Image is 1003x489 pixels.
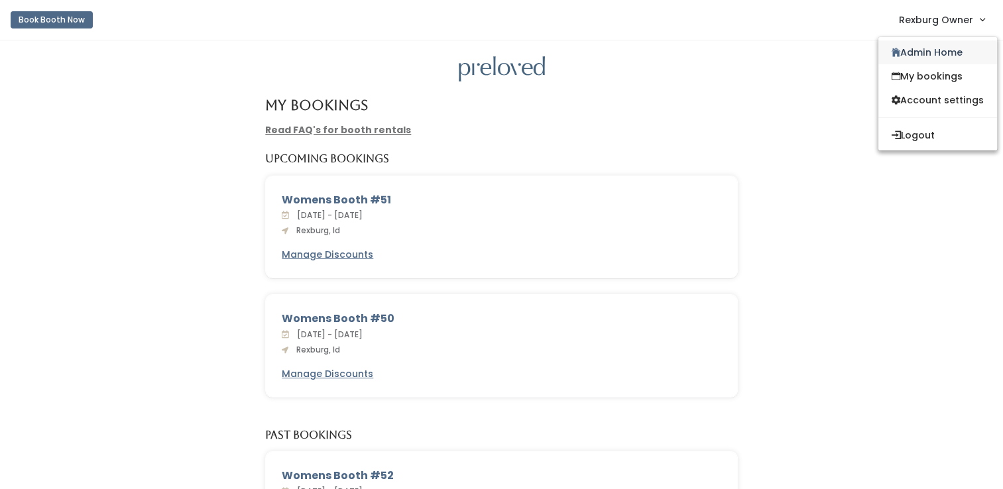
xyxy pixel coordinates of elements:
[282,192,721,208] div: Womens Booth #51
[265,123,411,136] a: Read FAQ's for booth rentals
[282,367,373,381] a: Manage Discounts
[282,248,373,262] a: Manage Discounts
[282,468,721,484] div: Womens Booth #52
[899,13,973,27] span: Rexburg Owner
[265,97,368,113] h4: My Bookings
[282,367,373,380] u: Manage Discounts
[878,88,997,112] a: Account settings
[878,123,997,147] button: Logout
[291,225,340,236] span: Rexburg, Id
[11,11,93,28] button: Book Booth Now
[878,40,997,64] a: Admin Home
[265,153,389,165] h5: Upcoming Bookings
[292,329,363,340] span: [DATE] - [DATE]
[291,344,340,355] span: Rexburg, Id
[282,311,721,327] div: Womens Booth #50
[886,5,998,34] a: Rexburg Owner
[878,64,997,88] a: My bookings
[265,429,352,441] h5: Past Bookings
[11,5,93,34] a: Book Booth Now
[459,56,545,82] img: preloved logo
[282,248,373,261] u: Manage Discounts
[292,209,363,221] span: [DATE] - [DATE]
